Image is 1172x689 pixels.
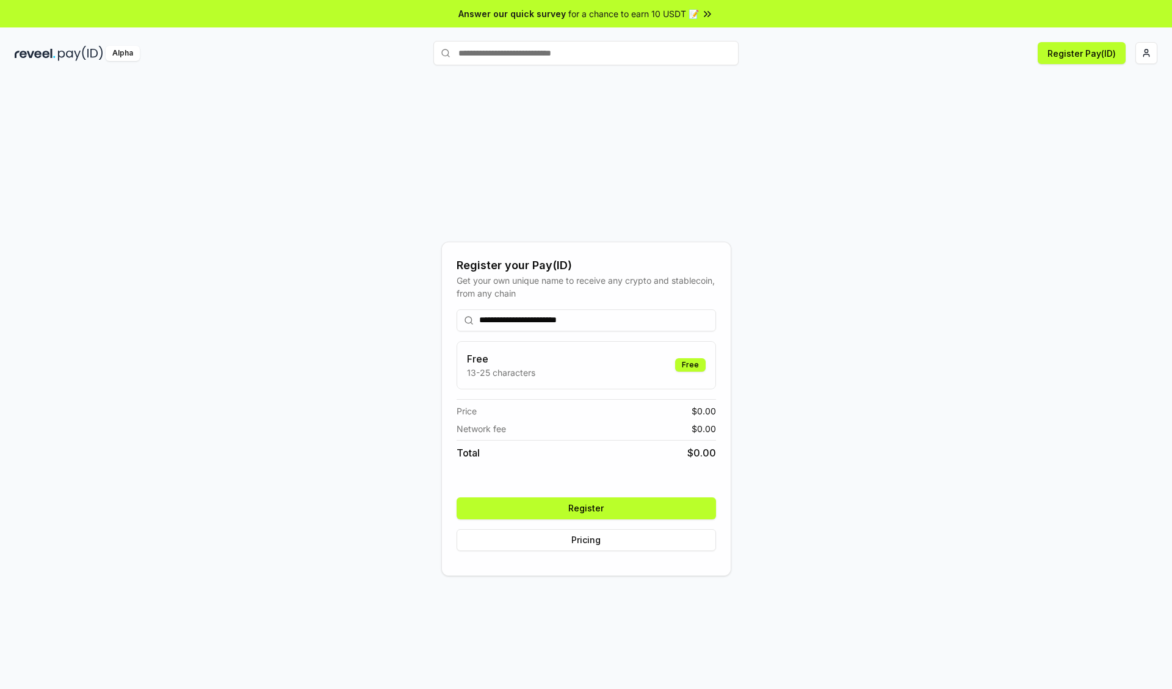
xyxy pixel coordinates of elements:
[457,529,716,551] button: Pricing
[692,422,716,435] span: $ 0.00
[15,46,56,61] img: reveel_dark
[457,446,480,460] span: Total
[457,257,716,274] div: Register your Pay(ID)
[467,366,535,379] p: 13-25 characters
[106,46,140,61] div: Alpha
[457,497,716,519] button: Register
[687,446,716,460] span: $ 0.00
[692,405,716,417] span: $ 0.00
[457,405,477,417] span: Price
[58,46,103,61] img: pay_id
[675,358,706,372] div: Free
[458,7,566,20] span: Answer our quick survey
[457,274,716,300] div: Get your own unique name to receive any crypto and stablecoin, from any chain
[1038,42,1126,64] button: Register Pay(ID)
[467,352,535,366] h3: Free
[568,7,699,20] span: for a chance to earn 10 USDT 📝
[457,422,506,435] span: Network fee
